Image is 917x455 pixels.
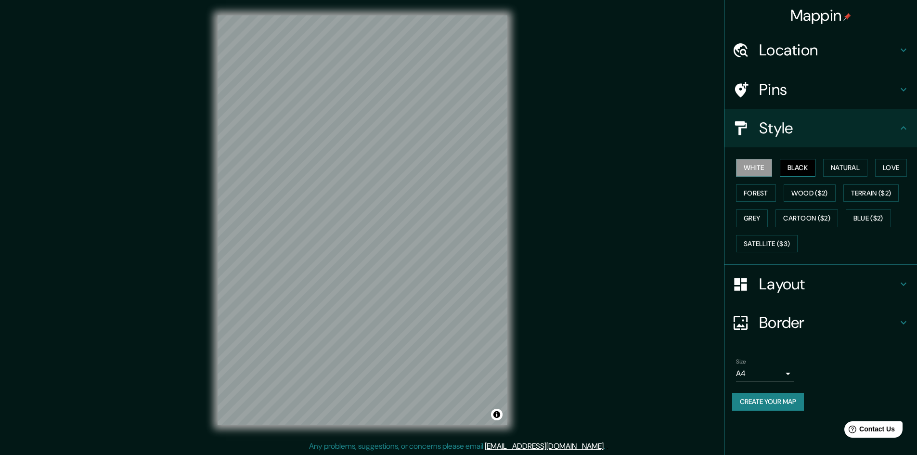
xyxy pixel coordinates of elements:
[724,109,917,147] div: Style
[846,209,891,227] button: Blue ($2)
[724,70,917,109] div: Pins
[736,358,746,366] label: Size
[607,441,608,452] div: .
[605,441,607,452] div: .
[823,159,867,177] button: Natural
[759,274,898,294] h4: Layout
[843,13,851,21] img: pin-icon.png
[875,159,907,177] button: Love
[775,209,838,227] button: Cartoon ($2)
[736,184,776,202] button: Forest
[485,441,604,451] a: [EMAIL_ADDRESS][DOMAIN_NAME]
[759,118,898,138] h4: Style
[784,184,836,202] button: Wood ($2)
[736,209,768,227] button: Grey
[736,366,794,381] div: A4
[790,6,852,25] h4: Mappin
[736,235,798,253] button: Satellite ($3)
[759,313,898,332] h4: Border
[831,417,906,444] iframe: Help widget launcher
[491,409,503,420] button: Toggle attribution
[843,184,899,202] button: Terrain ($2)
[218,15,507,425] canvas: Map
[780,159,816,177] button: Black
[759,80,898,99] h4: Pins
[736,159,772,177] button: White
[724,31,917,69] div: Location
[724,265,917,303] div: Layout
[732,393,804,411] button: Create your map
[309,441,605,452] p: Any problems, suggestions, or concerns please email .
[724,303,917,342] div: Border
[759,40,898,60] h4: Location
